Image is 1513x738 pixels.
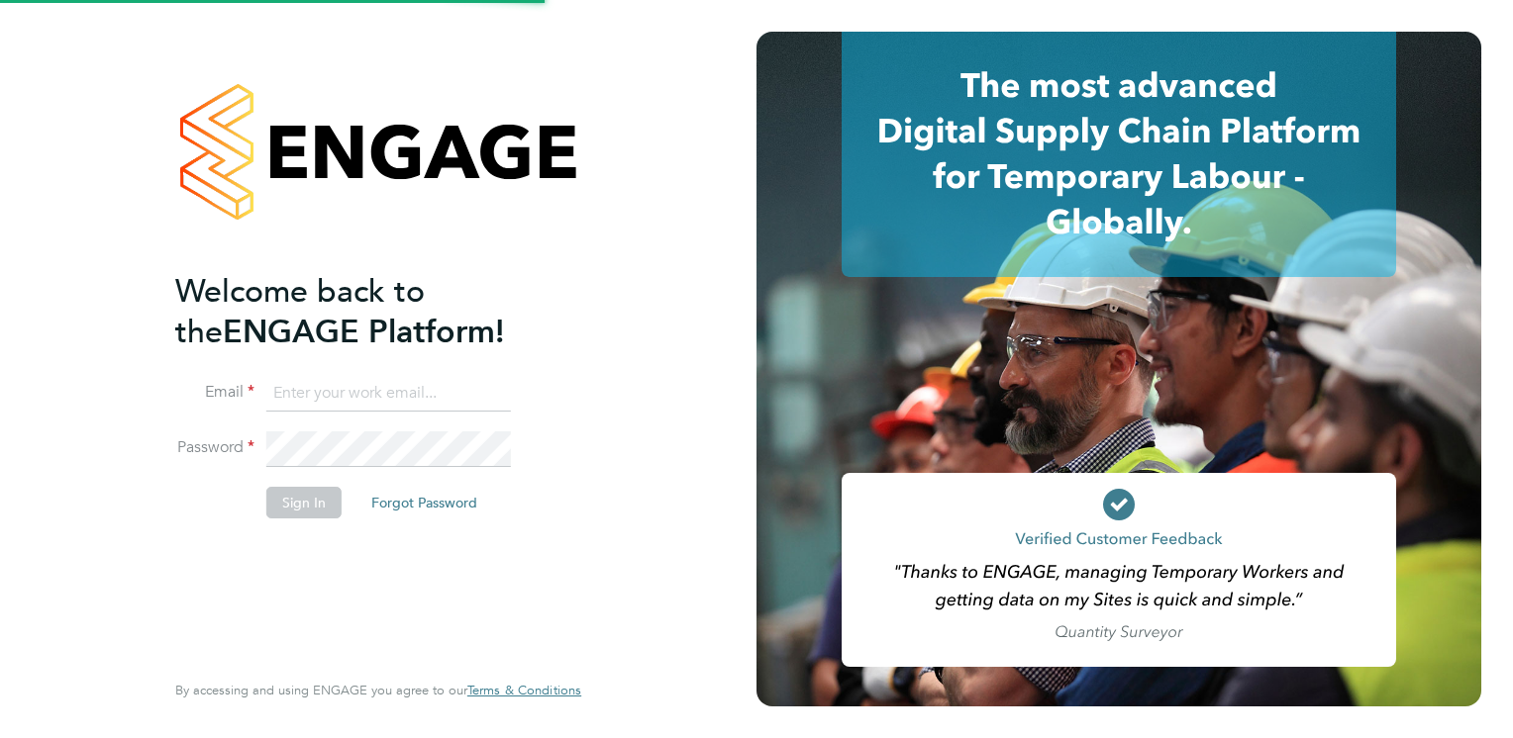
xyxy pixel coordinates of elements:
a: Terms & Conditions [467,683,581,698]
input: Enter your work email... [266,376,511,412]
label: Email [175,382,254,403]
h2: ENGAGE Platform! [175,271,561,352]
button: Forgot Password [355,487,493,518]
button: Sign In [266,487,342,518]
span: Terms & Conditions [467,682,581,698]
span: By accessing and using ENGAGE you agree to our [175,682,581,698]
span: Welcome back to the [175,272,425,351]
label: Password [175,437,254,458]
